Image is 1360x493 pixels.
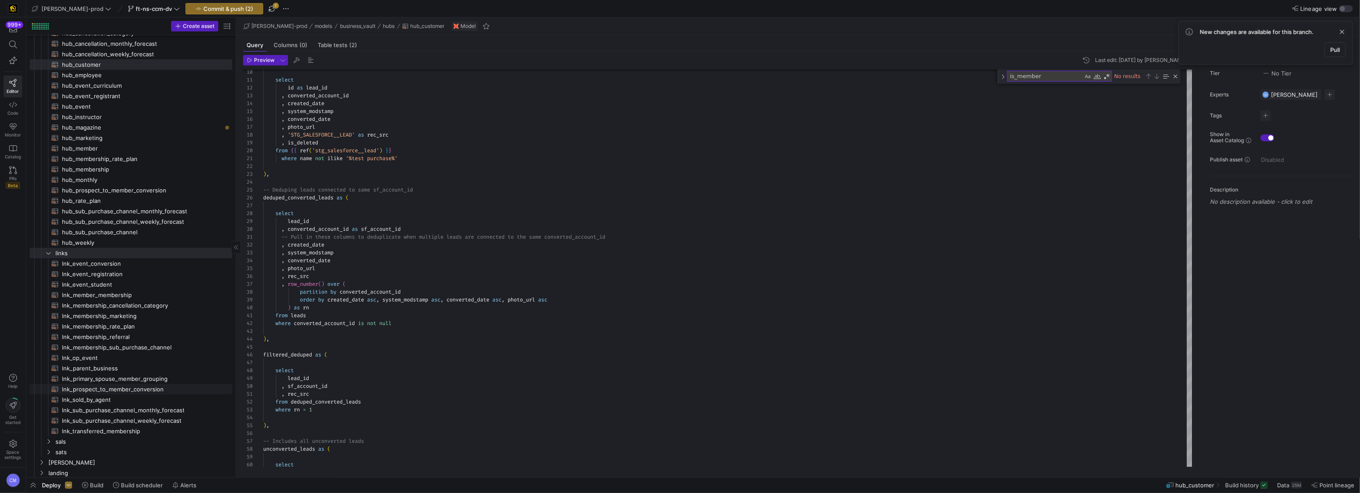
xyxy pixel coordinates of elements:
[30,353,232,363] a: lnk_op_event​​​​​​​​​​
[288,123,315,130] span: photo_url
[327,155,343,162] span: ilike
[266,171,269,178] span: ,
[62,259,222,269] span: lnk_event_conversion​​​​​​​​​​
[1210,92,1254,98] span: Experts
[30,80,232,91] div: Press SPACE to select this row.
[3,97,22,119] a: Code
[30,269,232,279] a: lnk_event_registration​​​​​​​​​​
[62,332,222,342] span: lnk_membership_referral​​​​​​​​​​
[30,112,232,122] a: hub_instructor​​​​​​​​​​
[168,478,200,493] button: Alerts
[30,237,232,248] div: Press SPACE to select this row.
[1263,70,1291,77] span: No Tier
[30,227,232,237] div: Press SPACE to select this row.
[1300,5,1337,12] span: Lineage view
[243,68,253,76] div: 10
[48,468,231,478] span: landing
[460,23,476,29] span: Model
[243,264,253,272] div: 35
[6,21,23,28] div: 999+
[340,288,401,295] span: converted_account_id
[183,23,214,29] span: Create asset
[243,202,253,209] div: 27
[288,108,333,115] span: system_modstamp
[275,147,288,154] span: from
[30,269,232,279] div: Press SPACE to select this row.
[180,482,196,489] span: Alerts
[282,155,297,162] span: where
[30,300,232,311] a: lnk_membership_cancellation_category​​​​​​​​​​
[288,116,330,123] span: converted_date
[282,233,434,240] span: -- Pull in these columns to deduplicate when multi
[30,101,232,112] div: Press SPACE to select this row.
[62,185,222,195] span: hub_prospect_to_member_conversion​​​​​​​​​​
[30,80,232,91] a: hub_event_curriculum​​​​​​​​​​
[62,175,222,185] span: hub_monthly​​​​​​​​​​
[30,59,232,70] a: hub_customer​​​​​​​​​​
[30,38,232,49] a: hub_cancellation_monthly_forecast​​​​​​​​​​
[388,147,392,154] span: }
[288,226,349,233] span: converted_account_id
[288,265,315,272] span: photo_url
[30,175,232,185] a: hub_monthly​​​​​​​​​​
[30,154,232,164] a: hub_membership_rate_plan​​​​​​​​​​
[1007,71,1083,81] textarea: Find
[1093,72,1102,81] div: Match Whole Word (⌥⌘W)
[1153,73,1160,80] div: Next Match (Enter)
[30,185,232,195] a: hub_prospect_to_member_conversion​​​​​​​​​​
[30,91,232,101] a: hub_event_registrant​​​​​​​​​​
[1161,72,1171,81] div: Find in Selection (⌥⌘L)
[243,162,253,170] div: 22
[282,257,285,264] span: ,
[282,241,285,248] span: ,
[288,273,309,280] span: rec_src
[587,233,605,240] span: unt_id
[243,99,253,107] div: 14
[327,296,364,303] span: created_date
[30,447,232,457] div: Press SPACE to select this row.
[243,225,253,233] div: 30
[1172,73,1179,80] div: Close (Escape)
[7,89,19,94] span: Editor
[361,226,401,233] span: sf_account_id
[30,195,232,206] div: Press SPACE to select this row.
[300,296,315,303] span: order
[171,21,218,31] button: Create asset
[1113,71,1144,82] div: No results
[282,131,285,138] span: ,
[243,280,253,288] div: 37
[3,436,22,464] a: Spacesettings
[30,206,232,216] a: hub_sub_purchase_channel_monthly_forecast​​​​​​​​​​
[30,185,232,195] div: Press SPACE to select this row.
[300,288,327,295] span: partition
[343,281,346,288] span: (
[30,457,232,468] div: Press SPACE to select this row.
[3,163,22,192] a: PRsBeta
[3,141,22,163] a: Catalog
[282,108,285,115] span: ,
[243,76,253,84] div: 11
[254,57,275,63] span: Preview
[62,322,222,332] span: lnk_membership_rate_plan​​​​​​​​​​
[30,122,232,133] a: hub_magazine​​​​​​​​​​
[62,91,222,101] span: hub_event_registrant​​​​​​​​​​
[1200,28,1314,35] span: New changes are available for this branch.
[243,115,253,123] div: 16
[243,186,253,194] div: 25
[1210,157,1243,163] span: Publish asset
[62,353,222,363] span: lnk_op_event​​​​​​​​​​
[30,133,232,143] div: Press SPACE to select this row.
[288,241,324,248] span: created_date
[126,3,182,14] button: ft-ns-ccm-dv
[55,248,231,258] span: links
[5,414,21,425] span: Get started
[1325,42,1346,57] button: Pull
[30,206,232,216] div: Press SPACE to select this row.
[1210,187,1357,193] p: Description
[62,144,222,154] span: hub_member​​​​​​​​​​
[6,473,20,487] div: CM
[30,258,232,269] a: lnk_event_conversion​​​​​​​​​​
[30,279,232,290] div: Press SPACE to select this row.
[282,139,285,146] span: ,
[367,131,388,138] span: rec_src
